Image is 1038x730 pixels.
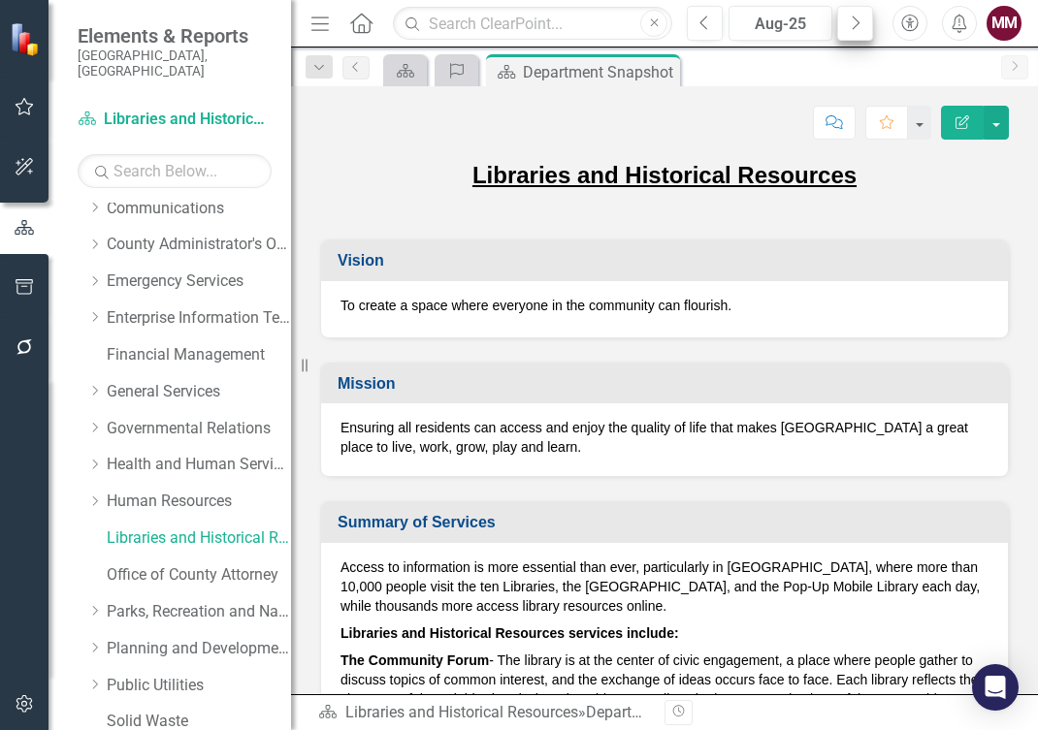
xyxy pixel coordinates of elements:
input: Search ClearPoint... [393,7,672,41]
h3: Summary of Services [338,514,998,531]
h3: Mission [338,375,998,393]
p: Ensuring all residents can access and enjoy the quality of life that makes [GEOGRAPHIC_DATA] a gr... [341,418,989,457]
a: Public Utilities [107,675,291,697]
p: Access to information is more essential than ever, particularly in [GEOGRAPHIC_DATA], where more ... [341,557,989,619]
button: Aug-25 [729,6,832,41]
a: General Services [107,381,291,403]
div: Aug-25 [735,13,826,36]
button: MM [987,6,1022,41]
h3: Vision [338,252,998,270]
p: To create a space where everyone in the community can flourish. [341,296,989,315]
a: Planning and Development Services [107,638,291,660]
div: » [318,702,650,724]
a: Emergency Services [107,270,291,293]
a: Libraries and Historical Resources [107,527,291,550]
a: Governmental Relations [107,418,291,440]
u: Libraries and Historical Resources [472,162,857,188]
a: Libraries and Historical Resources [345,703,578,721]
div: Department Snapshot [523,60,675,84]
a: Parks, Recreation and Natural Resources [107,601,291,623]
span: Elements & Reports [78,24,272,48]
input: Search Below... [78,154,272,188]
a: County Administrator's Office [107,234,291,256]
a: Financial Management [107,344,291,366]
strong: The Community Forum [341,652,489,668]
a: Communications [107,198,291,220]
a: Human Resources [107,491,291,513]
small: [GEOGRAPHIC_DATA], [GEOGRAPHIC_DATA] [78,48,272,79]
a: Libraries and Historical Resources [78,109,272,131]
img: ClearPoint Strategy [10,22,44,56]
strong: Libraries and Historical Resources services include: [341,625,679,641]
a: Enterprise Information Technology [107,307,291,330]
a: Health and Human Services [107,454,291,476]
div: Department Snapshot [586,703,736,721]
a: Office of County Attorney [107,564,291,587]
div: Open Intercom Messenger [972,664,1019,711]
